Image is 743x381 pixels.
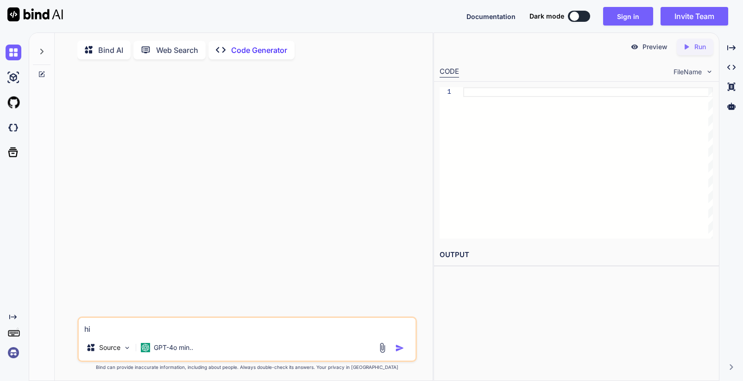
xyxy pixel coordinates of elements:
img: GPT-4o mini [141,343,150,352]
img: githubLight [6,95,21,110]
span: Dark mode [529,12,564,21]
span: Documentation [466,13,516,20]
p: GPT-4o min.. [154,343,193,352]
button: Invite Team [661,7,728,26]
img: icon [395,343,404,353]
div: 1 [440,87,451,97]
img: preview [630,43,639,51]
textarea: hi [79,318,416,335]
h2: OUTPUT [434,244,719,266]
div: CODE [440,66,459,77]
p: Code Generator [231,45,287,56]
p: Preview [642,42,667,52]
p: Source [99,343,120,352]
img: attachment [377,342,388,353]
img: chat [6,45,21,60]
img: signin [6,345,21,361]
img: Bind AI [7,7,63,21]
img: chevron down [705,68,713,76]
img: Pick Models [123,344,131,352]
p: Run [694,42,706,52]
button: Documentation [466,12,516,21]
button: Sign in [603,7,653,26]
span: FileName [674,67,702,77]
p: Bind AI [98,45,123,56]
p: Bind can provide inaccurate information, including about people. Always double-check its answers.... [77,364,417,371]
img: ai-studio [6,70,21,85]
img: darkCloudIdeIcon [6,120,21,136]
p: Web Search [156,45,198,56]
